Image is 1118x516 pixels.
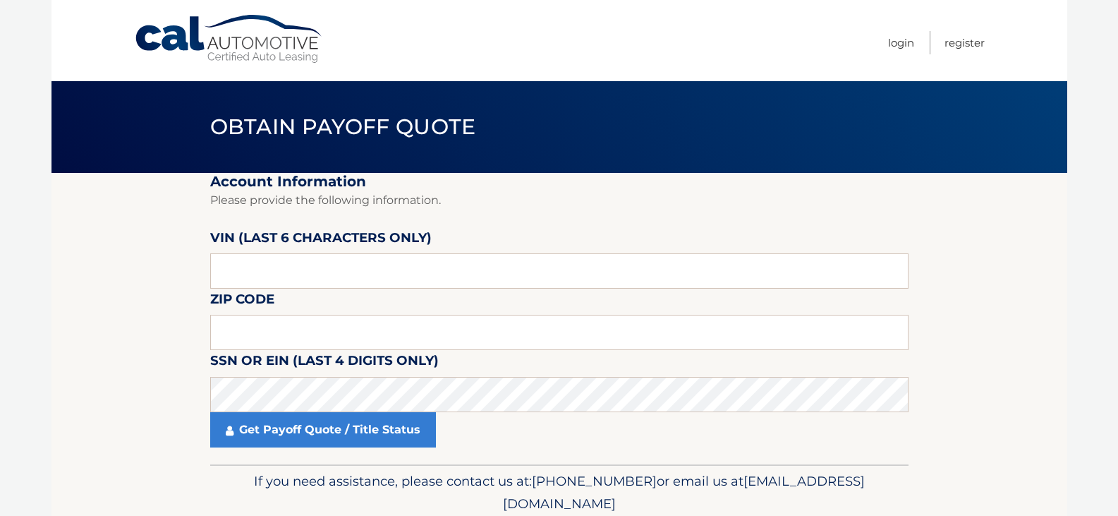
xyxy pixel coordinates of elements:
span: [PHONE_NUMBER] [532,473,657,489]
a: Get Payoff Quote / Title Status [210,412,436,448]
h2: Account Information [210,173,909,191]
label: VIN (last 6 characters only) [210,227,432,253]
a: Login [888,31,914,54]
label: Zip Code [210,289,274,315]
p: Please provide the following information. [210,191,909,210]
a: Register [944,31,985,54]
p: If you need assistance, please contact us at: or email us at [219,470,899,515]
span: Obtain Payoff Quote [210,114,476,140]
a: Cal Automotive [134,14,324,64]
label: SSN or EIN (last 4 digits only) [210,350,439,376]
